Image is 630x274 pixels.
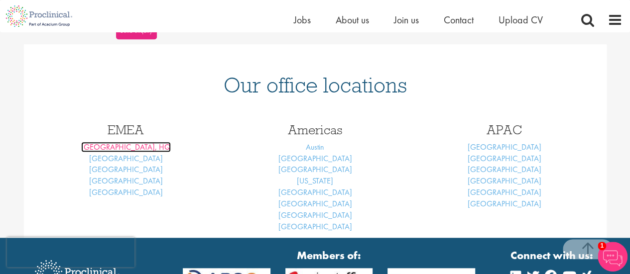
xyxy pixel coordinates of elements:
[394,13,419,26] a: Join us
[468,153,541,164] a: [GEOGRAPHIC_DATA]
[7,237,134,267] iframe: reCAPTCHA
[468,176,541,186] a: [GEOGRAPHIC_DATA]
[510,248,595,263] strong: Connect with us:
[183,248,476,263] strong: Members of:
[499,13,543,26] a: Upload CV
[278,221,352,232] a: [GEOGRAPHIC_DATA]
[89,164,163,175] a: [GEOGRAPHIC_DATA]
[294,13,311,26] a: Jobs
[468,198,541,209] a: [GEOGRAPHIC_DATA]
[468,187,541,197] a: [GEOGRAPHIC_DATA]
[278,153,352,164] a: [GEOGRAPHIC_DATA]
[278,164,352,175] a: [GEOGRAPHIC_DATA]
[468,142,541,152] a: [GEOGRAPHIC_DATA]
[278,187,352,197] a: [GEOGRAPHIC_DATA]
[39,74,592,96] h1: Our office locations
[278,210,352,220] a: [GEOGRAPHIC_DATA]
[297,176,333,186] a: [US_STATE]
[278,198,352,209] a: [GEOGRAPHIC_DATA]
[336,13,369,26] a: About us
[598,242,606,250] span: 1
[89,176,163,186] a: [GEOGRAPHIC_DATA]
[468,164,541,175] a: [GEOGRAPHIC_DATA]
[417,123,592,136] h3: APAC
[39,123,213,136] h3: EMEA
[598,242,628,272] img: Chatbot
[81,142,171,152] a: [GEOGRAPHIC_DATA], HQ
[89,187,163,197] a: [GEOGRAPHIC_DATA]
[228,123,402,136] h3: Americas
[89,153,163,164] a: [GEOGRAPHIC_DATA]
[444,13,474,26] a: Contact
[306,142,324,152] a: Austin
